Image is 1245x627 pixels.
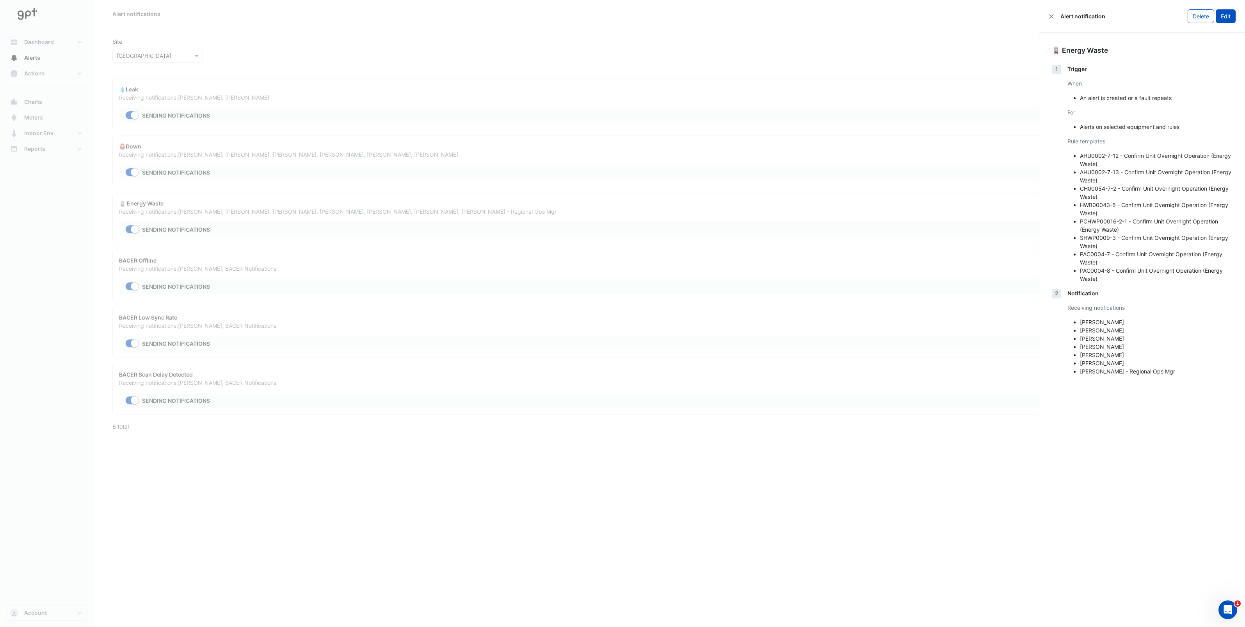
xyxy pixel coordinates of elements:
div: Receiving notifications [1067,304,1233,312]
li: An alert is created or a fault repeats [1080,94,1233,102]
div: Notification [1067,289,1233,297]
div: Trigger [1067,65,1233,73]
div: For [1067,108,1233,116]
li: [PERSON_NAME] [1080,359,1233,367]
li: PAC0004-7 - Confirm Unit Overnight Operation (Energy Waste) [1080,250,1233,266]
li: Alerts on selected equipment and rules [1080,123,1233,131]
button: Delete [1188,9,1214,23]
li: [PERSON_NAME] [1080,351,1233,359]
li: AHU0002-7-12 - Confirm Unit Overnight Operation (Energy Waste) [1080,152,1233,168]
div: 2 [1052,289,1061,298]
li: PCHWP00016-2-1 - Confirm Unit Overnight Operation (Energy Waste) [1080,217,1233,234]
iframe: Intercom live chat [1218,600,1237,619]
li: [PERSON_NAME] [1080,334,1233,343]
li: [PERSON_NAME] [1080,318,1233,326]
li: AHU0002-7-13 - Confirm Unit Overnight Operation (Energy Waste) [1080,168,1233,184]
li: [PERSON_NAME] - Regional Ops Mgr [1080,367,1233,375]
span: Alert notification [1060,12,1105,20]
li: PAC0004-8 - Confirm Unit Overnight Operation (Energy Waste) [1080,266,1233,283]
li: CH00054-7-2 - Confirm Unit Overnight Operation (Energy Waste) [1080,184,1233,201]
div: When [1067,79,1233,88]
li: [PERSON_NAME] [1080,343,1233,351]
span: 1 [1234,600,1241,607]
button: Close [1049,14,1054,19]
div: 1 [1052,65,1061,74]
button: Edit [1216,9,1236,23]
div: Rule templates [1067,137,1233,145]
li: SHWP0009-3 - Confirm Unit Overnight Operation (Energy Waste) [1080,234,1233,250]
li: HWB00043-6 - Confirm Unit Overnight Operation (Energy Waste) [1080,201,1233,217]
li: [PERSON_NAME] [1080,326,1233,334]
div: 🪫 Energy Waste [1052,45,1233,55]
